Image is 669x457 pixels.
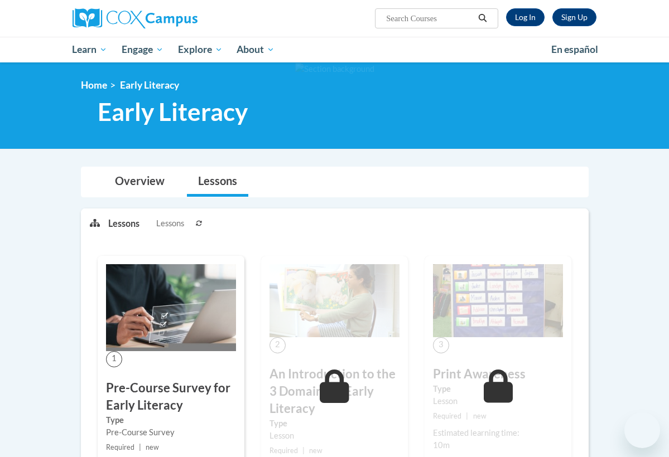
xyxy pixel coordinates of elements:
a: Overview [104,167,176,197]
span: Required [433,412,461,420]
span: new [309,446,323,455]
a: About [229,37,282,62]
img: Section background [295,63,374,75]
span: | [302,446,305,455]
span: | [139,443,141,451]
a: Lessons [187,167,248,197]
a: En español [544,38,605,61]
span: Engage [122,43,163,56]
span: | [466,412,468,420]
a: Learn [65,37,115,62]
span: new [146,443,159,451]
span: 1 [106,351,122,367]
span: About [237,43,275,56]
a: Explore [171,37,230,62]
iframe: Button to launch messaging window [624,412,660,448]
div: Estimated learning time: [433,427,563,439]
img: Course Image [433,264,563,337]
span: En español [551,43,598,55]
span: Early Literacy [120,79,179,91]
span: 10m [433,440,450,450]
label: Type [106,414,236,426]
input: Search Courses [385,12,474,25]
div: Lesson [433,395,563,407]
img: Cox Campus [73,8,198,28]
div: Lesson [269,430,400,442]
span: Required [269,446,298,455]
label: Type [269,417,400,430]
h3: An Introduction to the 3 Domains of Early Literacy [269,366,400,417]
label: Type [433,383,563,395]
span: 2 [269,337,286,353]
div: Pre-Course Survey [106,426,236,439]
a: Log In [506,8,545,26]
button: Search [474,12,491,25]
p: Lessons [108,217,139,230]
a: Engage [114,37,171,62]
span: Explore [178,43,223,56]
a: Cox Campus [73,8,236,28]
span: Learn [72,43,107,56]
a: Register [552,8,596,26]
h3: Print Awareness [433,366,563,383]
a: Home [81,79,107,91]
h3: Pre-Course Survey for Early Literacy [106,380,236,414]
div: Main menu [64,37,605,62]
span: Early Literacy [98,97,248,127]
span: Lessons [156,217,184,230]
span: new [473,412,487,420]
span: 3 [433,337,449,353]
img: Course Image [269,264,400,337]
span: Required [106,443,134,451]
img: Course Image [106,264,236,351]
